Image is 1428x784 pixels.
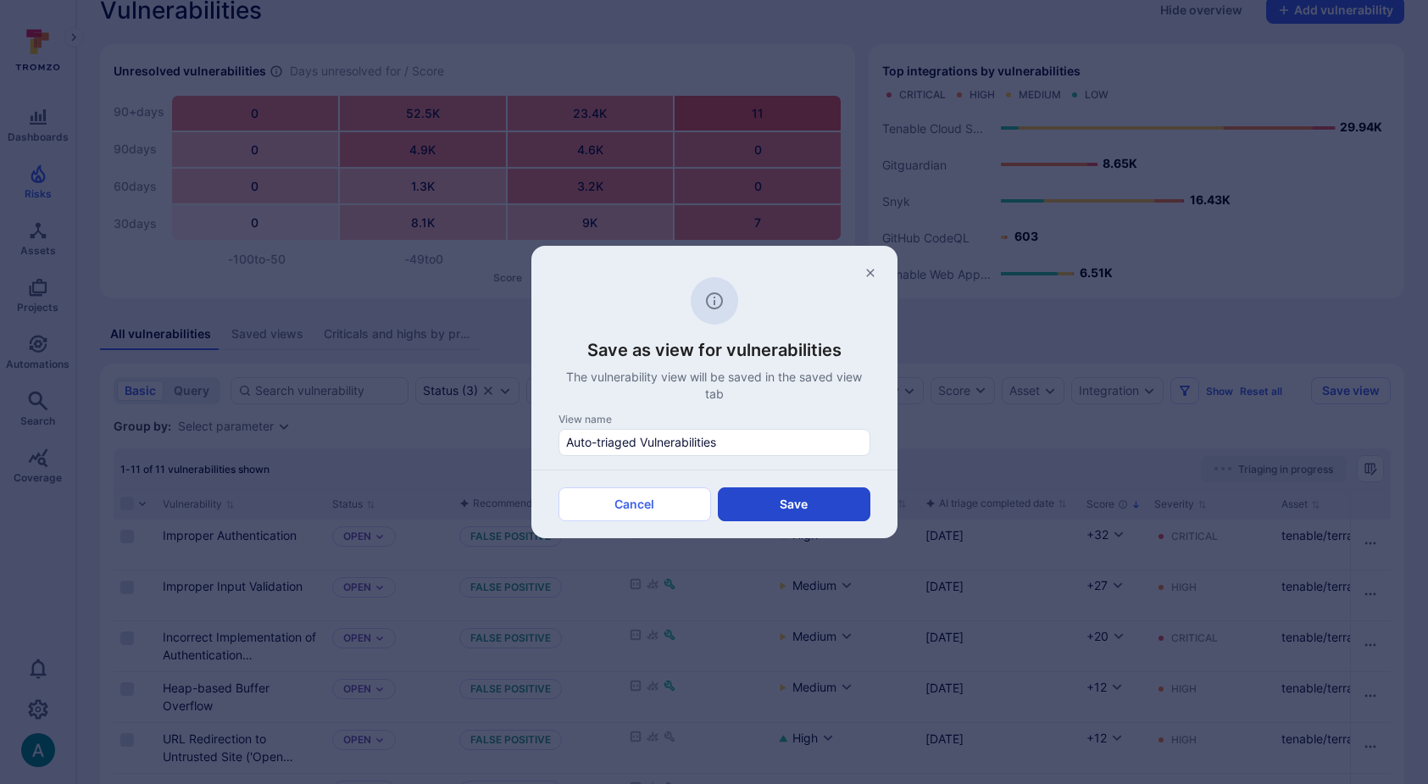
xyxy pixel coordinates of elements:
button: Cancel [558,487,711,521]
button: Save [718,487,870,521]
input: View name [566,434,863,451]
h3: Save as view for vulnerabilities [558,338,870,362]
p: The vulnerability view will be saved in the saved view tab [558,369,870,403]
div: View name [558,413,870,425]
